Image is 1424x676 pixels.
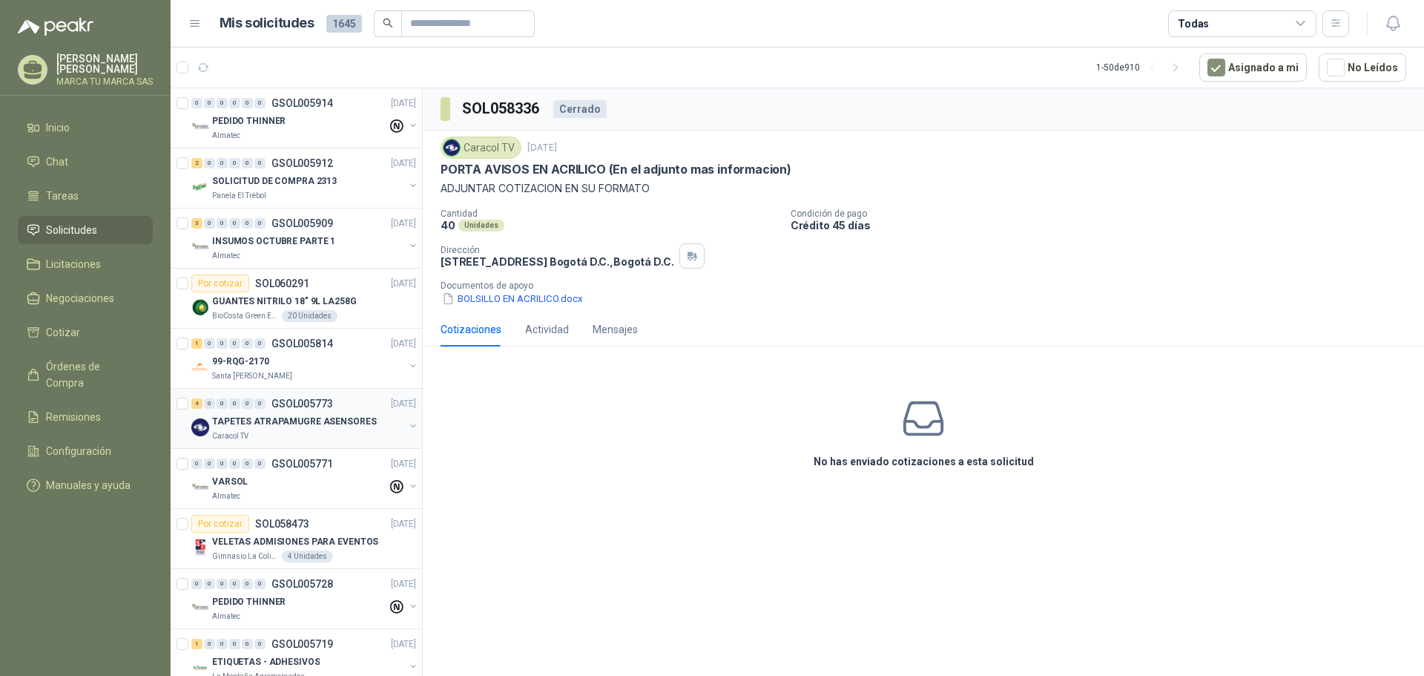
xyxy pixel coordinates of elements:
p: 40 [441,219,455,232]
button: No Leídos [1319,53,1406,82]
a: Chat [18,148,153,176]
div: 4 [191,398,202,409]
div: Caracol TV [441,137,521,159]
div: 0 [254,98,266,108]
div: 0 [254,639,266,649]
p: ETIQUETAS - ADHESIVOS [212,655,320,669]
div: 0 [242,398,253,409]
div: 0 [229,98,240,108]
p: GSOL005728 [271,579,333,589]
img: Company Logo [191,298,209,316]
p: Almatec [212,490,240,502]
h1: Mis solicitudes [220,13,314,34]
div: Por cotizar [191,275,249,292]
a: Negociaciones [18,284,153,312]
p: SOL058473 [255,519,309,529]
div: 0 [242,218,253,229]
img: Company Logo [191,238,209,256]
p: Crédito 45 días [791,219,1418,232]
div: 0 [204,158,215,168]
div: 0 [204,338,215,349]
p: Panela El Trébol [212,190,266,202]
img: Company Logo [191,599,209,617]
p: [DATE] [391,217,416,231]
p: Gimnasio La Colina [212,551,279,562]
div: 0 [217,579,228,589]
p: [DATE] [391,577,416,591]
p: SOL060291 [255,278,309,289]
h3: SOL058336 [462,97,541,120]
span: 1645 [326,15,362,33]
button: BOLSILLO EN ACRILICO.docx [441,291,584,306]
img: Company Logo [191,479,209,496]
div: 0 [204,579,215,589]
p: GSOL005771 [271,459,333,469]
div: 0 [254,218,266,229]
a: Cotizar [18,318,153,347]
p: [DATE] [391,397,416,411]
span: Remisiones [46,409,101,425]
div: 0 [229,639,240,649]
p: GSOL005719 [271,639,333,649]
div: 0 [191,98,202,108]
p: Almatec [212,130,240,142]
a: Remisiones [18,403,153,431]
div: 20 Unidades [282,310,337,322]
div: Actividad [525,321,569,338]
p: PORTA AVISOS EN ACRILICO (En el adjunto mas informacion) [441,162,791,177]
div: 0 [217,98,228,108]
div: 0 [204,459,215,469]
a: Manuales y ayuda [18,471,153,499]
div: 0 [229,579,240,589]
span: Manuales y ayuda [46,477,131,493]
div: Mensajes [593,321,638,338]
p: MARCA TU MARCA SAS [56,77,153,86]
p: GSOL005814 [271,338,333,349]
img: Company Logo [191,419,209,436]
div: 0 [204,398,215,409]
div: 0 [229,158,240,168]
span: Solicitudes [46,222,97,238]
div: 0 [204,98,215,108]
p: Cantidad [441,209,779,219]
p: [DATE] [391,637,416,652]
div: 0 [204,218,215,229]
div: 0 [242,579,253,589]
a: 0 0 0 0 0 0 GSOL005728[DATE] Company LogoPEDIDO THINNERAlmatec [191,575,419,623]
p: SOLICITUD DE COMPRA 2313 [212,174,337,188]
a: 1 0 0 0 0 0 GSOL005814[DATE] Company Logo99-RQG-2170Santa [PERSON_NAME] [191,335,419,382]
div: Por cotizar [191,515,249,533]
div: Todas [1178,16,1209,32]
a: Por cotizarSOL058473[DATE] Company LogoVELETAS ADMISIONES PARA EVENTOSGimnasio La Colina4 Unidades [171,509,422,569]
div: 0 [242,158,253,168]
a: Tareas [18,182,153,210]
p: PEDIDO THINNER [212,595,286,609]
p: Almatec [212,250,240,262]
a: Por cotizarSOL060291[DATE] Company LogoGUANTES NITRILO 18" 9L LA258GBioCosta Green Energy S.A.S20... [171,269,422,329]
div: 4 Unidades [282,551,333,562]
p: Dirección [441,245,673,255]
div: 0 [229,218,240,229]
div: 0 [217,338,228,349]
div: 0 [254,338,266,349]
p: VELETAS ADMISIONES PARA EVENTOS [212,535,378,549]
span: Negociaciones [46,290,114,306]
div: 0 [191,579,202,589]
a: Configuración [18,437,153,465]
a: 4 0 0 0 0 0 GSOL005773[DATE] Company LogoTAPETES ATRAPAMUGRE ASENSORESCaracol TV [191,395,419,442]
p: BioCosta Green Energy S.A.S [212,310,279,322]
div: 3 [191,218,202,229]
span: Licitaciones [46,256,101,272]
div: 1 [191,338,202,349]
img: Company Logo [191,358,209,376]
p: Caracol TV [212,430,248,442]
span: Inicio [46,119,70,136]
p: [DATE] [391,517,416,531]
p: [DATE] [391,337,416,351]
div: 0 [191,459,202,469]
p: [STREET_ADDRESS] Bogotá D.C. , Bogotá D.C. [441,255,673,268]
a: 0 0 0 0 0 0 GSOL005914[DATE] Company LogoPEDIDO THINNERAlmatec [191,94,419,142]
p: INSUMOS OCTUBRE PARTE 1 [212,234,335,249]
a: 2 0 0 0 0 0 GSOL005912[DATE] Company LogoSOLICITUD DE COMPRA 2313Panela El Trébol [191,154,419,202]
a: Solicitudes [18,216,153,244]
